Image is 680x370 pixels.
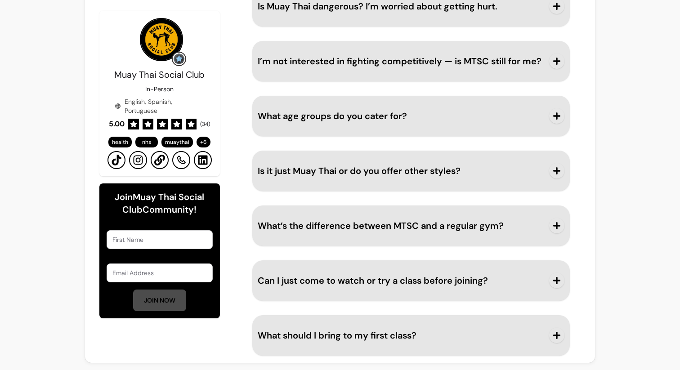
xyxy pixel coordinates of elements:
input: First Name [112,235,207,244]
span: 5.00 [109,119,125,129]
span: What’s the difference between MTSC and a regular gym? [258,220,504,232]
button: I’m not interested in fighting competitively — is MTSC still for me? [258,46,565,76]
span: ( 34 ) [200,120,210,128]
input: Email Address [112,268,207,277]
span: nhs [142,138,151,146]
button: What’s the difference between MTSC and a regular gym? [258,211,565,241]
span: + 6 [198,138,209,146]
span: muaythai [165,138,189,146]
span: What age groups do you cater for? [258,110,407,122]
button: What should I bring to my first class? [258,321,565,350]
img: Provider image [140,18,183,61]
p: In-Person [145,85,174,94]
span: Is Muay Thai dangerous? I’m worried about getting hurt. [258,0,497,12]
span: What should I bring to my first class? [258,330,416,341]
span: I’m not interested in fighting competitively — is MTSC still for me? [258,55,541,67]
h6: Join Muay Thai Social Club Community! [107,191,213,216]
img: Grow [174,53,184,64]
span: Can I just come to watch or try a class before joining? [258,275,488,286]
button: Can I just come to watch or try a class before joining? [258,266,565,295]
span: health [112,138,128,146]
button: Is it just Muay Thai or do you offer other styles? [258,156,565,186]
button: What age groups do you cater for? [258,101,565,131]
span: Muay Thai Social Club [114,69,205,80]
div: English, Spanish, Portuguese [115,97,205,115]
span: Is it just Muay Thai or do you offer other styles? [258,165,461,177]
